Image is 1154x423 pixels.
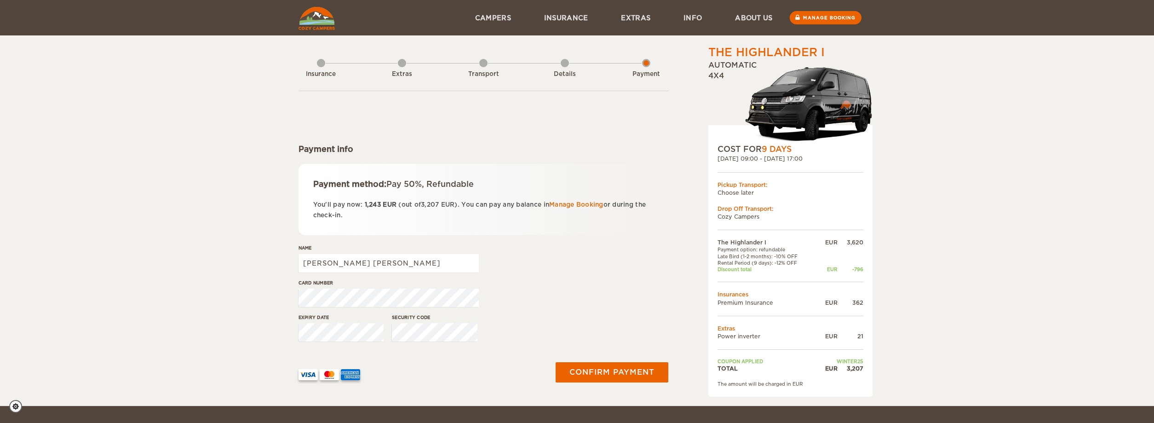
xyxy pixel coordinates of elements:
div: EUR [816,332,837,340]
td: Choose later [718,189,863,197]
label: Security code [392,314,477,321]
span: Pay 50%, Refundable [386,180,474,189]
div: Automatic 4x4 [708,60,873,144]
img: stor-stuttur-old-new-5.png [745,63,873,144]
td: Power inverter [718,332,816,340]
div: 362 [838,299,863,307]
td: Insurances [718,290,863,298]
div: Payment info [299,144,669,155]
td: WINTER25 [816,358,863,365]
span: 3,207 [421,201,439,208]
div: The amount will be charged in EUR [718,381,863,387]
img: VISA [299,369,318,380]
td: The Highlander I [718,238,816,246]
div: The Highlander I [708,45,825,60]
img: AMEX [341,369,360,380]
td: Coupon applied [718,358,816,365]
div: Drop Off Transport: [718,205,863,213]
div: EUR [816,365,837,372]
div: Insurance [296,70,346,79]
div: 3,620 [838,238,863,246]
div: Details [540,70,590,79]
a: Manage Booking [549,201,603,208]
td: Payment option: refundable [718,246,816,253]
span: 1,243 [365,201,381,208]
p: You'll pay now: (out of ). You can pay any balance in or during the check-in. [313,199,654,221]
td: Extras [718,324,863,332]
div: EUR [816,299,837,307]
div: Pickup Transport: [718,181,863,189]
div: Payment [621,70,672,79]
div: [DATE] 09:00 - [DATE] 17:00 [718,155,863,162]
label: Expiry date [299,314,384,321]
div: EUR [816,266,837,272]
a: Cookie settings [9,400,28,413]
td: Premium Insurance [718,299,816,307]
img: Cozy Campers [299,7,335,30]
div: -796 [838,266,863,272]
div: EUR [816,238,837,246]
div: Extras [377,70,427,79]
span: EUR [383,201,396,208]
button: Confirm payment [556,362,668,382]
label: Name [299,244,479,251]
td: Cozy Campers [718,213,863,220]
div: COST FOR [718,144,863,155]
div: Payment method: [313,179,654,190]
td: Late Bird (1-2 months): -10% OFF [718,253,816,260]
img: mastercard [320,369,339,380]
label: Card number [299,279,479,286]
span: EUR [441,201,455,208]
div: Transport [458,70,509,79]
td: TOTAL [718,365,816,372]
span: 9 Days [762,145,792,154]
a: Manage booking [790,11,861,24]
td: Rental Period (9 days): -12% OFF [718,260,816,266]
div: 21 [838,332,863,340]
td: Discount total [718,266,816,272]
div: 3,207 [838,365,863,372]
